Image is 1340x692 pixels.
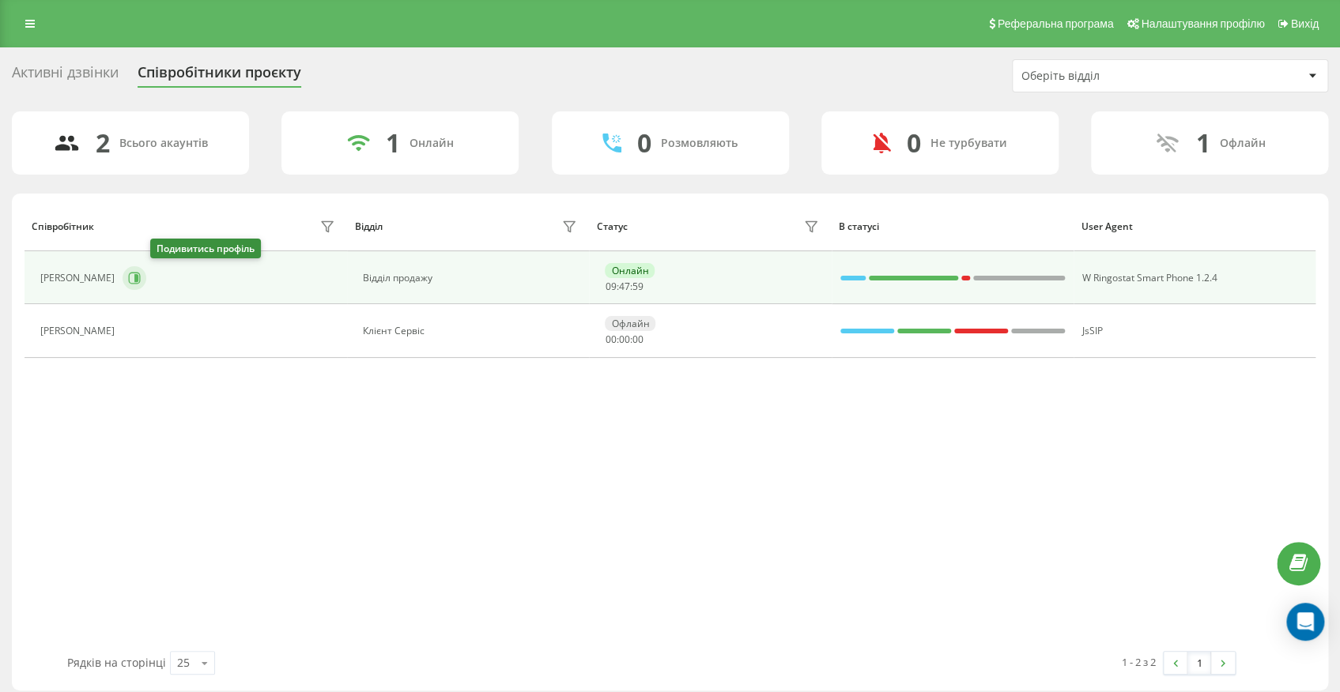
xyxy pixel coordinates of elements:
[1021,70,1210,83] div: Оберіть відділ
[632,333,643,346] span: 00
[150,239,261,258] div: Подивитись профіль
[1141,17,1264,30] span: Налаштування профілю
[67,655,166,670] span: Рядків на сторінці
[605,263,655,278] div: Онлайн
[386,128,400,158] div: 1
[40,273,119,284] div: [PERSON_NAME]
[1082,271,1217,284] span: W Ringostat Smart Phone 1.2.4
[637,128,651,158] div: 0
[96,128,110,158] div: 2
[119,137,208,150] div: Всього акаунтів
[930,137,1007,150] div: Не турбувати
[138,64,301,88] div: Співробітники проєкту
[12,64,119,88] div: Активні дзвінки
[32,221,94,232] div: Співробітник
[605,316,655,331] div: Офлайн
[40,325,119,337] div: [PERSON_NAME]
[363,273,580,284] div: Відділ продажу
[632,280,643,293] span: 59
[1286,603,1324,641] div: Open Intercom Messenger
[1082,324,1103,337] span: JsSIP
[1122,654,1156,670] div: 1 - 2 з 2
[363,325,580,337] div: Клієнт Сервіс
[597,221,628,232] div: Статус
[410,137,454,150] div: Онлайн
[177,655,190,671] div: 25
[907,128,921,158] div: 0
[355,221,383,232] div: Відділ
[605,280,616,293] span: 09
[605,333,616,346] span: 00
[998,17,1114,30] span: Реферальна програма
[618,280,629,293] span: 47
[661,137,738,150] div: Розмовляють
[1220,137,1266,150] div: Офлайн
[839,221,1066,232] div: В статусі
[1081,221,1308,232] div: User Agent
[1187,652,1211,674] a: 1
[1196,128,1210,158] div: 1
[605,334,643,345] div: : :
[618,333,629,346] span: 00
[1291,17,1319,30] span: Вихід
[605,281,643,292] div: : :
